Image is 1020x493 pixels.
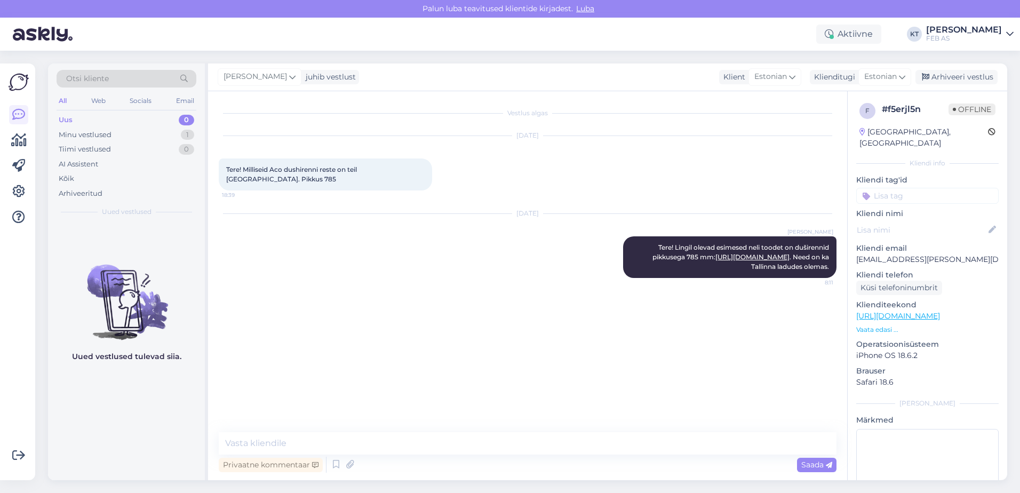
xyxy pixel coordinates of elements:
div: Tiimi vestlused [59,144,111,155]
p: Klienditeekond [856,299,999,311]
span: Estonian [754,71,787,83]
input: Lisa tag [856,188,999,204]
div: AI Assistent [59,159,98,170]
div: 0 [179,144,194,155]
div: 0 [179,115,194,125]
span: Luba [573,4,597,13]
p: Vaata edasi ... [856,325,999,335]
div: [PERSON_NAME] [856,399,999,408]
div: Küsi telefoninumbrit [856,281,942,295]
div: # f5erjl5n [882,103,949,116]
div: [DATE] [219,131,836,140]
span: Offline [949,104,995,115]
input: Lisa nimi [857,224,986,236]
span: f [865,107,870,115]
div: Arhiveeri vestlus [915,70,998,84]
div: [DATE] [219,209,836,218]
span: Uued vestlused [102,207,152,217]
span: 18:39 [222,191,262,199]
p: Kliendi telefon [856,269,999,281]
div: Klient [719,71,745,83]
div: juhib vestlust [301,71,356,83]
div: Aktiivne [816,25,881,44]
span: Estonian [864,71,897,83]
span: Tere! Milliseid Aco dushirenni reste on teil [GEOGRAPHIC_DATA]. Pikkus 785 [226,165,358,183]
p: Operatsioonisüsteem [856,339,999,350]
p: Safari 18.6 [856,377,999,388]
p: Kliendi email [856,243,999,254]
span: 8:11 [793,279,833,287]
div: Email [174,94,196,108]
a: [URL][DOMAIN_NAME] [856,311,940,321]
div: Arhiveeritud [59,188,102,199]
p: [EMAIL_ADDRESS][PERSON_NAME][DOMAIN_NAME] [856,254,999,265]
div: Privaatne kommentaar [219,458,323,472]
p: Uued vestlused tulevad siia. [72,351,181,362]
div: Vestlus algas [219,108,836,118]
div: Kliendi info [856,158,999,168]
div: 1 [181,130,194,140]
a: [URL][DOMAIN_NAME] [715,253,790,261]
div: Minu vestlused [59,130,111,140]
div: Web [89,94,108,108]
p: iPhone OS 18.6.2 [856,350,999,361]
div: [PERSON_NAME] [926,26,1002,34]
p: Brauser [856,365,999,377]
div: All [57,94,69,108]
p: Märkmed [856,415,999,426]
img: Askly Logo [9,72,29,92]
div: Kõik [59,173,74,184]
span: [PERSON_NAME] [224,71,287,83]
div: [GEOGRAPHIC_DATA], [GEOGRAPHIC_DATA] [859,126,988,149]
div: Socials [127,94,154,108]
a: [PERSON_NAME]FEB AS [926,26,1014,43]
span: Otsi kliente [66,73,109,84]
div: KT [907,27,922,42]
p: Kliendi nimi [856,208,999,219]
span: [PERSON_NAME] [787,228,833,236]
span: Saada [801,460,832,470]
div: Uus [59,115,73,125]
p: Kliendi tag'id [856,174,999,186]
img: No chats [48,245,205,341]
span: Tere! Lingil olevad esimesed neli toodet on duširennid pikkusega 785 mm: . Need on ka Tallinna la... [652,243,831,271]
div: FEB AS [926,34,1002,43]
div: Klienditugi [810,71,855,83]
